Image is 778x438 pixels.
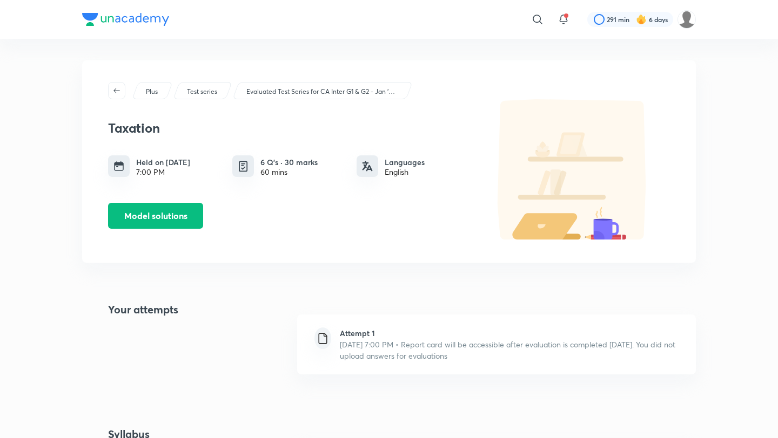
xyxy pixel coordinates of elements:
p: Evaluated Test Series for CA Inter G1 & G2 - Jan '26 / [DATE] [246,87,398,97]
div: 60 mins [260,168,318,176]
p: Plus [146,87,158,97]
img: Company Logo [82,13,169,26]
img: timing [113,161,124,172]
img: languages [362,161,373,172]
img: streak [636,14,647,25]
img: quiz info [237,160,250,173]
h3: Taxation [108,120,470,136]
img: default [475,99,670,239]
h6: Attempt 1 [340,327,687,339]
button: Model solutions [108,203,203,229]
p: Test series [187,87,217,97]
h6: 6 Q’s · 30 marks [260,156,318,168]
a: Evaluated Test Series for CA Inter G1 & G2 - Jan '26 / [DATE] [245,87,400,97]
h4: Your attempts [82,302,178,387]
p: [DATE] 7:00 PM • Report card will be accessible after evaluation is completed [DATE]. You did not... [340,339,687,361]
div: English [385,168,425,176]
img: Jyoti [678,10,696,29]
a: Test series [185,87,219,97]
div: 7:00 PM [136,168,190,176]
h6: Languages [385,156,425,168]
h6: Held on [DATE] [136,156,190,168]
a: Plus [144,87,160,97]
img: file [316,332,330,345]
